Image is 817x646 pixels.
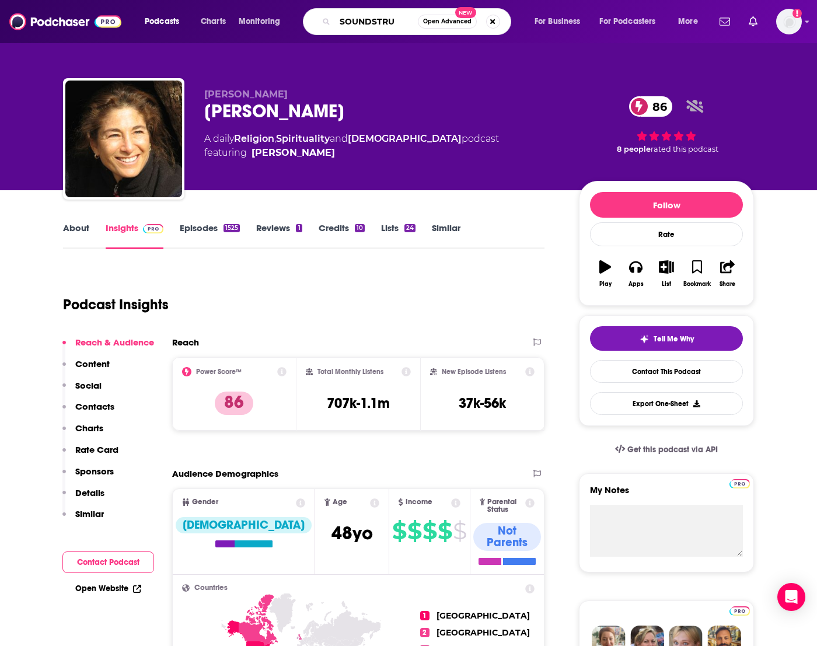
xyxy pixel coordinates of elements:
[296,224,302,232] div: 1
[75,584,141,593] a: Open Website
[683,281,711,288] div: Bookmark
[729,606,750,616] img: Podchaser Pro
[599,13,655,30] span: For Podcasters
[627,445,718,455] span: Get this podcast via API
[381,222,416,249] a: Lists24
[75,358,110,369] p: Content
[592,12,673,31] button: open menu
[437,627,530,638] span: [GEOGRAPHIC_DATA]
[423,19,472,25] span: Open Advanced
[224,224,240,232] div: 1525
[590,360,743,383] a: Contact This Podcast
[777,583,805,611] div: Open Intercom Messenger
[641,96,673,117] span: 86
[651,253,682,295] button: List
[729,479,750,488] img: Podchaser Pro
[355,224,365,232] div: 10
[137,12,194,31] button: open menu
[145,13,179,30] span: Podcasts
[392,522,406,540] span: $
[438,522,452,540] span: $
[579,89,754,161] div: 86 8 peoplerated this podcast
[487,498,523,514] span: Parental Status
[75,508,104,519] p: Similar
[629,96,673,117] a: 86
[75,466,114,477] p: Sponsors
[776,9,802,34] span: Logged in as AirwaveMedia
[776,9,802,34] button: Show profile menu
[75,487,104,498] p: Details
[62,337,154,358] button: Reach & Audience
[75,444,118,455] p: Rate Card
[75,422,103,434] p: Charts
[204,132,499,160] div: A daily podcast
[63,222,89,249] a: About
[276,133,330,144] a: Spirituality
[590,253,620,295] button: Play
[590,392,743,415] button: Export One-Sheet
[348,133,462,144] a: [DEMOGRAPHIC_DATA]
[106,222,163,249] a: InsightsPodchaser Pro
[62,401,114,422] button: Contacts
[662,281,671,288] div: List
[62,508,104,530] button: Similar
[63,296,169,313] h1: Podcast Insights
[333,498,347,506] span: Age
[620,253,651,295] button: Apps
[715,12,735,32] a: Show notifications dropdown
[792,9,802,18] svg: Add a profile image
[231,12,295,31] button: open menu
[65,81,182,197] img: Tara Brach
[420,628,430,637] span: 2
[75,401,114,412] p: Contacts
[9,11,121,33] a: Podchaser - Follow, Share and Rate Podcasts
[201,13,226,30] span: Charts
[420,611,430,620] span: 1
[418,15,477,29] button: Open AdvancedNew
[319,222,365,249] a: Credits10
[330,133,348,144] span: and
[455,7,476,18] span: New
[62,358,110,380] button: Content
[678,13,698,30] span: More
[599,281,612,288] div: Play
[682,253,712,295] button: Bookmark
[62,551,154,573] button: Contact Podcast
[234,133,274,144] a: Religion
[713,253,743,295] button: Share
[314,8,522,35] div: Search podcasts, credits, & more...
[317,368,383,376] h2: Total Monthly Listens
[670,12,713,31] button: open menu
[617,145,651,153] span: 8 people
[437,610,530,621] span: [GEOGRAPHIC_DATA]
[744,12,762,32] a: Show notifications dropdown
[75,380,102,391] p: Social
[62,444,118,466] button: Rate Card
[606,435,727,464] a: Get this podcast via API
[215,392,253,415] p: 86
[204,89,288,100] span: [PERSON_NAME]
[239,13,280,30] span: Monitoring
[252,146,335,160] a: Tara Brach
[629,281,644,288] div: Apps
[432,222,460,249] a: Similar
[535,13,581,30] span: For Business
[204,146,499,160] span: featuring
[172,337,199,348] h2: Reach
[407,522,421,540] span: $
[331,522,373,544] span: 48 yo
[193,12,233,31] a: Charts
[62,487,104,509] button: Details
[651,145,718,153] span: rated this podcast
[62,466,114,487] button: Sponsors
[256,222,302,249] a: Reviews1
[176,517,312,533] div: [DEMOGRAPHIC_DATA]
[423,522,437,540] span: $
[590,222,743,246] div: Rate
[590,326,743,351] button: tell me why sparkleTell Me Why
[590,192,743,218] button: Follow
[776,9,802,34] img: User Profile
[406,498,432,506] span: Income
[327,394,390,412] h3: 707k-1.1m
